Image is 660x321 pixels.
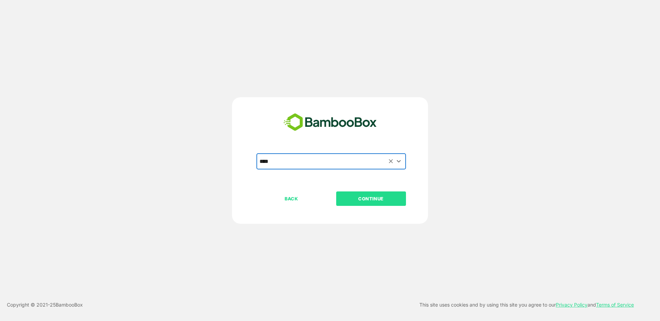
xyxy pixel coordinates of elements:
button: Clear [387,157,395,165]
a: Terms of Service [596,302,634,308]
img: bamboobox [280,111,381,134]
p: CONTINUE [337,195,405,202]
p: This site uses cookies and by using this site you agree to our and [419,301,634,309]
a: Privacy Policy [556,302,587,308]
p: Copyright © 2021- 25 BambooBox [7,301,83,309]
p: BACK [257,195,326,202]
button: Open [394,157,404,166]
button: BACK [256,191,326,206]
button: CONTINUE [336,191,406,206]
